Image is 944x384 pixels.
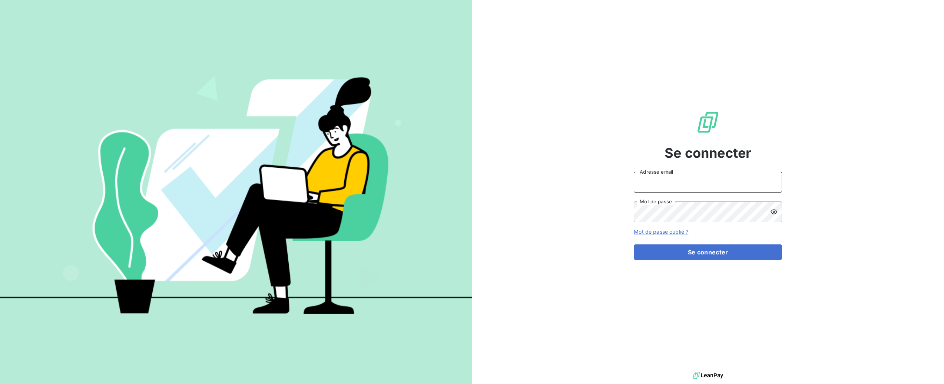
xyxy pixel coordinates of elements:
[665,143,751,163] span: Se connecter
[634,172,782,193] input: placeholder
[696,110,720,134] img: Logo LeanPay
[634,244,782,260] button: Se connecter
[693,370,723,381] img: logo
[634,228,688,235] a: Mot de passe oublié ?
